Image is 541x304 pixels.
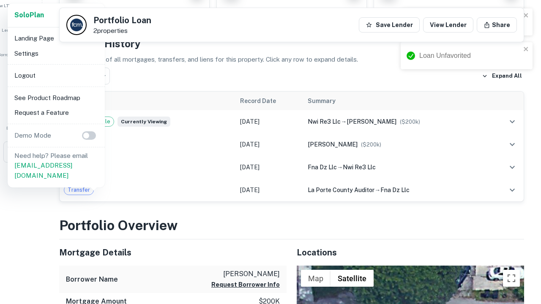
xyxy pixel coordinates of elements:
[499,236,541,277] iframe: Chat Widget
[11,68,101,83] li: Logout
[93,27,151,35] p: 2 properties
[14,11,44,19] strong: Solo Plan
[523,46,529,54] button: close
[423,17,473,33] a: View Lender
[93,16,151,24] h5: Portfolio Loan
[11,31,101,46] li: Landing Page
[523,12,529,20] button: close
[11,130,55,141] p: Demo Mode
[11,90,101,106] li: See Product Roadmap
[14,10,44,20] a: SoloPlan
[359,17,420,33] button: Save Lender
[419,51,521,61] div: Loan Unfavorited
[14,151,98,181] p: Need help? Please email
[11,46,101,61] li: Settings
[14,162,72,179] a: [EMAIL_ADDRESS][DOMAIN_NAME]
[11,105,101,120] li: Request a Feature
[477,17,517,33] button: Share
